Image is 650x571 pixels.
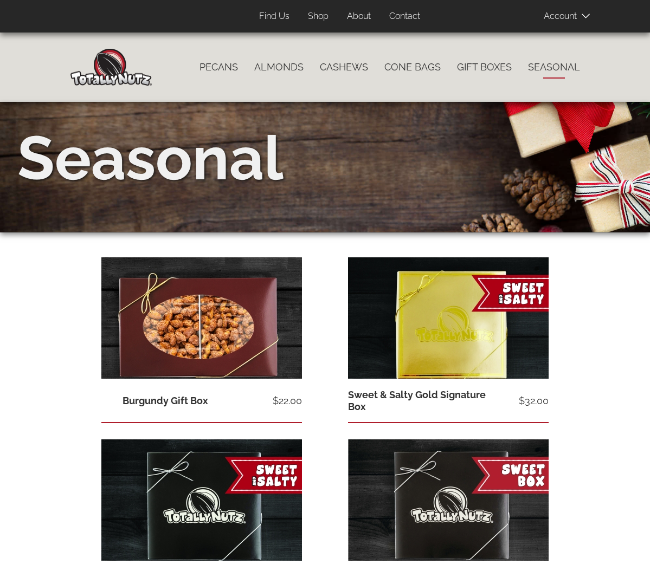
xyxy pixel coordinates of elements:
[246,56,312,79] a: Almonds
[339,6,379,27] a: About
[348,389,486,412] a: Sweet & Salty Gold Signature Box
[348,439,549,571] img: sweet-box-black-box-01_0.jpg
[17,115,284,202] div: Seasonal
[381,6,428,27] a: Contact
[376,56,449,79] a: Cone Bags
[191,56,246,79] a: Pecans
[449,56,520,79] a: Gift Boxes
[312,56,376,79] a: Cashews
[348,257,549,389] img: sweet-salty-gold-01_0.jpg
[300,6,337,27] a: Shop
[251,6,298,27] a: Find Us
[123,395,208,406] a: Burgundy Gift Box
[101,257,302,395] img: Totally Nutz burgundy gift box on a black background
[101,439,302,571] img: sweet-salty-black-01_2.jpg
[70,49,152,86] img: Home
[520,56,588,79] a: Seasonal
